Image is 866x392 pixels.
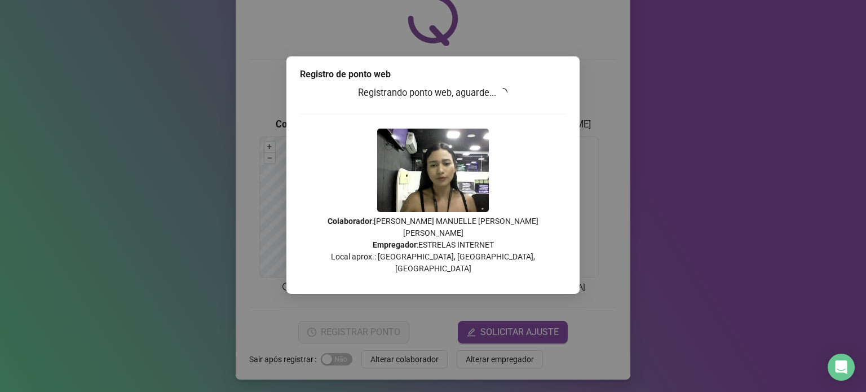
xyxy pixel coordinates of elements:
span: loading [497,86,510,99]
strong: Colaborador [328,217,372,226]
div: Registro de ponto web [300,68,566,81]
strong: Empregador [373,240,417,249]
h3: Registrando ponto web, aguarde... [300,86,566,100]
img: 2Q== [377,129,489,212]
p: : [PERSON_NAME] MANUELLE [PERSON_NAME] [PERSON_NAME] : ESTRELAS INTERNET Local aprox.: [GEOGRAPHI... [300,215,566,275]
div: Open Intercom Messenger [828,354,855,381]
